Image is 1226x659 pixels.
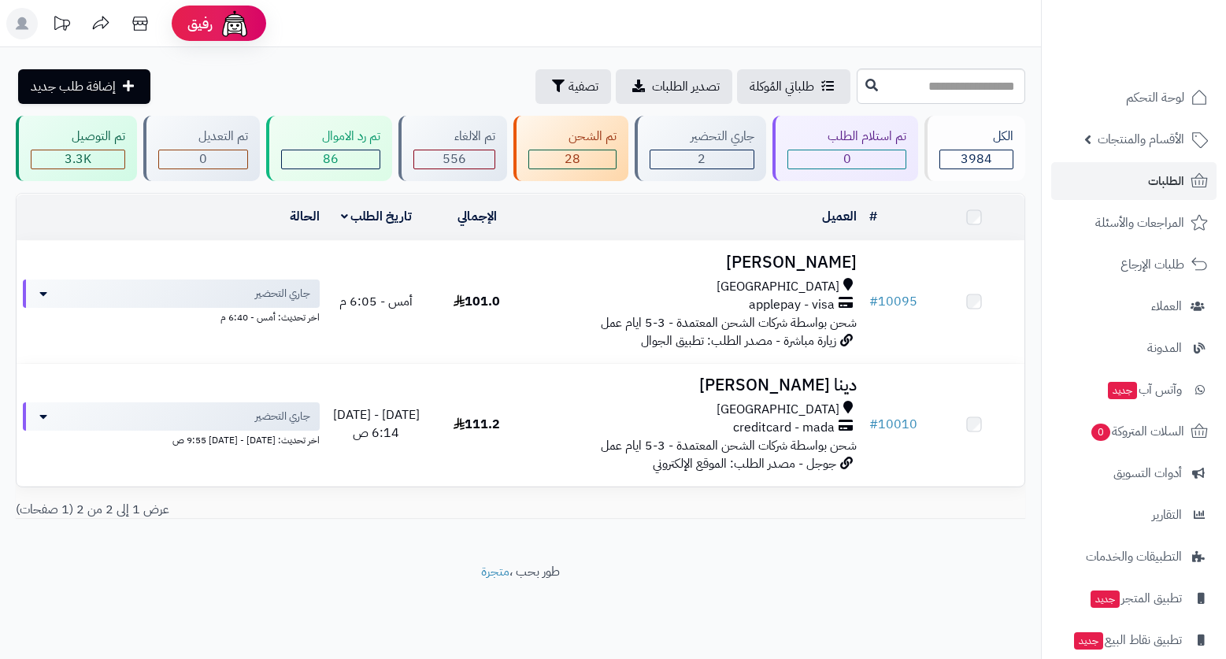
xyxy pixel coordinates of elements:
[1051,579,1217,617] a: تطبيق المتجرجديد
[601,313,857,332] span: شحن بواسطة شركات الشحن المعتمدة - 3-5 ايام عمل
[1051,79,1217,117] a: لوحة التحكم
[788,150,906,168] div: 0
[1091,591,1120,608] span: جديد
[65,150,91,168] span: 3.3K
[569,77,598,96] span: تصفية
[443,150,466,168] span: 556
[1098,128,1184,150] span: الأقسام والمنتجات
[769,116,922,181] a: تم استلام الطلب 0
[1051,246,1217,283] a: طلبات الإرجاع
[23,308,320,324] div: اخر تحديث: أمس - 6:40 م
[1051,413,1217,450] a: السلات المتروكة0
[1089,587,1182,609] span: تطبيق المتجر
[787,128,907,146] div: تم استلام الطلب
[454,415,500,434] span: 111.2
[510,116,632,181] a: تم الشحن 28
[650,128,754,146] div: جاري التحضير
[1126,87,1184,109] span: لوحة التحكم
[140,116,264,181] a: تم التعديل 0
[653,454,836,473] span: جوجل - مصدر الطلب: الموقع الإلكتروني
[13,116,140,181] a: تم التوصيل 3.3K
[159,150,248,168] div: 0
[395,116,510,181] a: تم الالغاء 556
[1090,420,1184,442] span: السلات المتروكة
[565,150,580,168] span: 28
[1108,382,1137,399] span: جديد
[1072,629,1182,651] span: تطبيق نقاط البيع
[413,128,495,146] div: تم الالغاء
[341,207,413,226] a: تاريخ الطلب
[255,409,310,424] span: جاري التحضير
[650,150,754,168] div: 2
[1051,287,1217,325] a: العملاء
[18,69,150,104] a: إضافة طلب جديد
[282,150,380,168] div: 86
[1051,162,1217,200] a: الطلبات
[339,292,413,311] span: أمس - 6:05 م
[333,405,420,442] span: [DATE] - [DATE] 6:14 ص
[281,128,380,146] div: تم رد الاموال
[323,150,339,168] span: 86
[749,296,835,314] span: applepay - visa
[869,207,877,226] a: #
[717,401,839,419] span: [GEOGRAPHIC_DATA]
[457,207,497,226] a: الإجمالي
[750,77,814,96] span: طلباتي المُوكلة
[939,128,1013,146] div: الكل
[4,501,520,519] div: عرض 1 إلى 2 من 2 (1 صفحات)
[921,116,1028,181] a: الكل3984
[31,150,124,168] div: 3312
[23,431,320,447] div: اخر تحديث: [DATE] - [DATE] 9:55 ص
[42,8,81,43] a: تحديثات المنصة
[1051,204,1217,242] a: المراجعات والأسئلة
[534,376,857,394] h3: دينا [PERSON_NAME]
[1051,371,1217,409] a: وآتس آبجديد
[641,331,836,350] span: زيارة مباشرة - مصدر الطلب: تطبيق الجوال
[481,562,509,581] a: متجرة
[1095,212,1184,234] span: المراجعات والأسئلة
[961,150,992,168] span: 3984
[535,69,611,104] button: تصفية
[1119,12,1211,45] img: logo-2.png
[869,415,917,434] a: #10010
[737,69,850,104] a: طلباتي المُوكلة
[1148,170,1184,192] span: الطلبات
[290,207,320,226] a: الحالة
[1120,254,1184,276] span: طلبات الإرجاع
[31,77,116,96] span: إضافة طلب جديد
[1113,462,1182,484] span: أدوات التسويق
[31,128,125,146] div: تم التوصيل
[822,207,857,226] a: العميل
[1091,424,1110,441] span: 0
[652,77,720,96] span: تصدير الطلبات
[1086,546,1182,568] span: التطبيقات والخدمات
[263,116,395,181] a: تم رد الاموال 86
[534,254,857,272] h3: [PERSON_NAME]
[717,278,839,296] span: [GEOGRAPHIC_DATA]
[1051,496,1217,534] a: التقارير
[1074,632,1103,650] span: جديد
[1152,504,1182,526] span: التقارير
[869,292,878,311] span: #
[158,128,249,146] div: تم التعديل
[601,436,857,455] span: شحن بواسطة شركات الشحن المعتمدة - 3-5 ايام عمل
[454,292,500,311] span: 101.0
[733,419,835,437] span: creditcard - mada
[616,69,732,104] a: تصدير الطلبات
[199,150,207,168] span: 0
[1151,295,1182,317] span: العملاء
[255,286,310,302] span: جاري التحضير
[528,128,617,146] div: تم الشحن
[843,150,851,168] span: 0
[869,415,878,434] span: #
[1051,621,1217,659] a: تطبيق نقاط البيعجديد
[632,116,769,181] a: جاري التحضير 2
[698,150,706,168] span: 2
[1051,329,1217,367] a: المدونة
[869,292,917,311] a: #10095
[1147,337,1182,359] span: المدونة
[219,8,250,39] img: ai-face.png
[1106,379,1182,401] span: وآتس آب
[187,14,213,33] span: رفيق
[529,150,617,168] div: 28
